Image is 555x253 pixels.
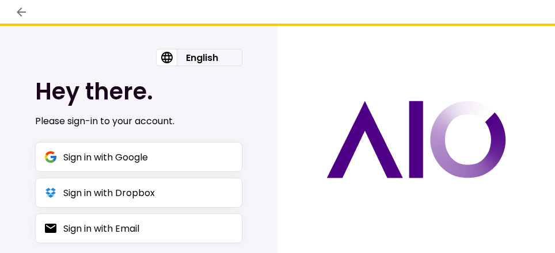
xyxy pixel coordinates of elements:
div: English [177,49,227,66]
button: Sign in with Dropbox [35,178,242,208]
button: Sign in with Google [35,142,242,172]
div: Please sign-in to your account. [35,114,242,128]
div: Sign in with Email [63,221,139,236]
button: Sign in with Email [35,213,242,243]
img: AIO logo [326,101,506,178]
h1: Hey there. [35,78,242,105]
button: back [12,2,31,22]
div: Sign in with Dropbox [63,186,155,200]
div: Sign in with Google [63,150,148,164]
